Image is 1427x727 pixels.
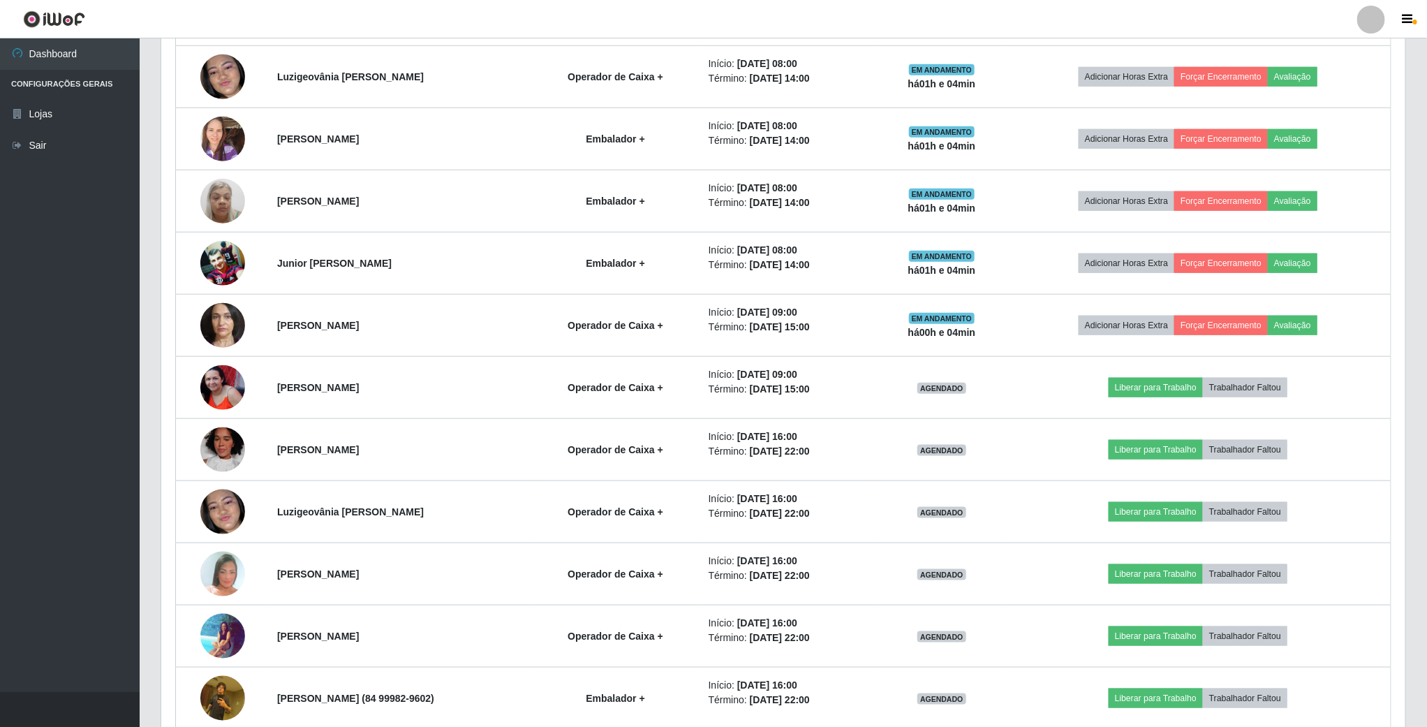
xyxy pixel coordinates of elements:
li: Término: [709,133,870,148]
button: Forçar Encerramento [1174,129,1268,149]
li: Término: [709,693,870,707]
strong: Embalador + [586,196,644,207]
button: Avaliação [1268,67,1317,87]
time: [DATE] 14:00 [750,259,810,270]
span: AGENDADO [917,383,966,394]
button: Liberar para Trabalho [1109,440,1203,460]
img: 1744144031214.jpeg [200,279,245,373]
button: Trabalhador Faltou [1203,689,1287,708]
strong: [PERSON_NAME] [277,382,359,393]
li: Término: [709,320,870,335]
li: Início: [709,119,870,133]
button: Trabalhador Faltou [1203,626,1287,646]
strong: há 01 h e 04 min [908,265,976,276]
button: Liberar para Trabalho [1109,502,1203,522]
img: 1742965437986.jpeg [200,422,245,478]
strong: [PERSON_NAME] [277,320,359,331]
time: [DATE] 08:00 [737,244,797,256]
time: [DATE] 08:00 [737,182,797,193]
time: [DATE] 14:00 [750,73,810,84]
img: CoreUI Logo [23,10,85,28]
strong: [PERSON_NAME] [277,196,359,207]
button: Adicionar Horas Extra [1079,191,1174,211]
strong: Operador de Caixa + [568,568,663,580]
time: [DATE] 16:00 [737,617,797,629]
span: EM ANDAMENTO [909,313,975,324]
strong: há 01 h e 04 min [908,203,976,214]
span: EM ANDAMENTO [909,189,975,200]
button: Trabalhador Faltou [1203,564,1287,584]
span: EM ANDAMENTO [909,64,975,75]
img: 1698344474224.jpeg [200,109,245,168]
strong: [PERSON_NAME] [277,568,359,580]
button: Avaliação [1268,191,1317,211]
button: Forçar Encerramento [1174,191,1268,211]
strong: Operador de Caixa + [568,444,663,455]
button: Avaliação [1268,254,1317,273]
span: AGENDADO [917,445,966,456]
span: AGENDADO [917,569,966,580]
button: Trabalhador Faltou [1203,502,1287,522]
span: AGENDADO [917,507,966,518]
li: Início: [709,554,870,568]
li: Término: [709,506,870,521]
li: Término: [709,382,870,397]
strong: Operador de Caixa + [568,320,663,331]
time: [DATE] 16:00 [737,555,797,566]
strong: Operador de Caixa + [568,71,663,82]
button: Liberar para Trabalho [1109,689,1203,708]
button: Avaliação [1268,129,1317,149]
strong: [PERSON_NAME] [277,133,359,145]
li: Término: [709,631,870,645]
strong: Embalador + [586,693,644,704]
time: [DATE] 14:00 [750,197,810,208]
li: Início: [709,616,870,631]
span: EM ANDAMENTO [909,126,975,138]
button: Liberar para Trabalho [1109,564,1203,584]
strong: [PERSON_NAME] (84 99982-9602) [277,693,434,704]
li: Início: [709,181,870,196]
time: [DATE] 15:00 [750,383,810,395]
button: Adicionar Horas Extra [1079,254,1174,273]
time: [DATE] 15:00 [750,321,810,332]
img: 1734130830737.jpeg [200,171,245,230]
strong: [PERSON_NAME] [277,444,359,455]
strong: Operador de Caixa + [568,506,663,517]
button: Adicionar Horas Extra [1079,67,1174,87]
time: [DATE] 22:00 [750,570,810,581]
li: Início: [709,57,870,71]
li: Término: [709,258,870,272]
time: [DATE] 16:00 [737,680,797,691]
button: Liberar para Trabalho [1109,378,1203,397]
strong: Operador de Caixa + [568,631,663,642]
span: AGENDADO [917,693,966,705]
strong: [PERSON_NAME] [277,631,359,642]
time: [DATE] 16:00 [737,431,797,442]
li: Início: [709,429,870,444]
button: Liberar para Trabalho [1109,626,1203,646]
li: Início: [709,243,870,258]
span: AGENDADO [917,631,966,642]
time: [DATE] 22:00 [750,694,810,705]
img: 1748991397943.jpeg [200,613,245,659]
li: Início: [709,678,870,693]
span: EM ANDAMENTO [909,251,975,262]
li: Início: [709,305,870,320]
img: 1737214491896.jpeg [200,541,245,606]
img: 1735522558460.jpeg [200,464,245,561]
img: 1747155708946.jpeg [200,241,245,285]
time: [DATE] 22:00 [750,446,810,457]
time: [DATE] 22:00 [750,632,810,643]
time: [DATE] 09:00 [737,369,797,380]
img: 1743338839822.jpeg [200,365,245,410]
button: Trabalhador Faltou [1203,378,1287,397]
button: Adicionar Horas Extra [1079,129,1174,149]
li: Término: [709,196,870,210]
strong: Embalador + [586,258,644,269]
time: [DATE] 08:00 [737,58,797,69]
time: [DATE] 08:00 [737,120,797,131]
time: [DATE] 22:00 [750,508,810,519]
strong: Luzigeovânia [PERSON_NAME] [277,506,424,517]
li: Início: [709,367,870,382]
strong: há 01 h e 04 min [908,78,976,89]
